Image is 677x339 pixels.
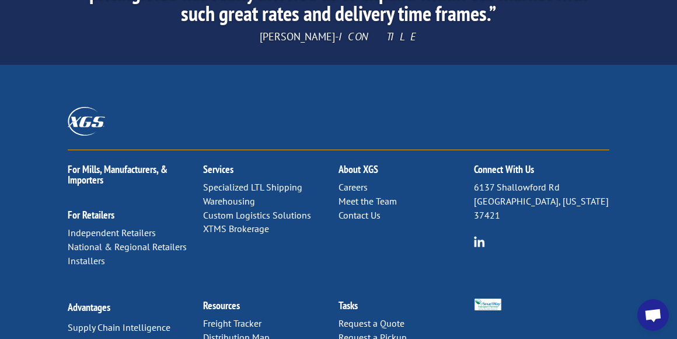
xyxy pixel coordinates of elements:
[338,195,397,207] a: Meet the Team
[338,30,417,43] span: ICON TILE
[203,299,240,312] a: Resources
[203,317,261,329] a: Freight Tracker
[474,299,502,310] img: Smartway_Logo
[474,164,609,181] h2: Connect With Us
[338,317,404,329] a: Request a Quote
[68,208,114,222] a: For Retailers
[338,181,368,193] a: Careers
[260,30,335,43] span: [PERSON_NAME]
[637,299,669,331] div: Open chat
[68,241,187,252] a: National & Regional Retailers
[203,162,233,176] a: Services
[68,227,156,238] a: Independent Retailers
[338,162,378,176] a: About XGS
[474,236,485,247] img: group-6
[68,107,105,136] img: XGS_Logos_ALL_2024_All_White
[335,30,338,43] span: -
[203,181,302,193] a: Specialized LTL Shipping
[68,300,110,314] a: Advantages
[338,300,474,317] h2: Tasks
[203,209,311,221] a: Custom Logistics Solutions
[474,181,609,222] p: 6137 Shallowford Rd [GEOGRAPHIC_DATA], [US_STATE] 37421
[68,162,167,186] a: For Mills, Manufacturers, & Importers
[203,195,255,207] a: Warehousing
[68,321,170,333] a: Supply Chain Intelligence
[68,255,105,267] a: Installers
[203,223,269,234] a: XTMS Brokerage
[338,209,381,221] a: Contact Us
